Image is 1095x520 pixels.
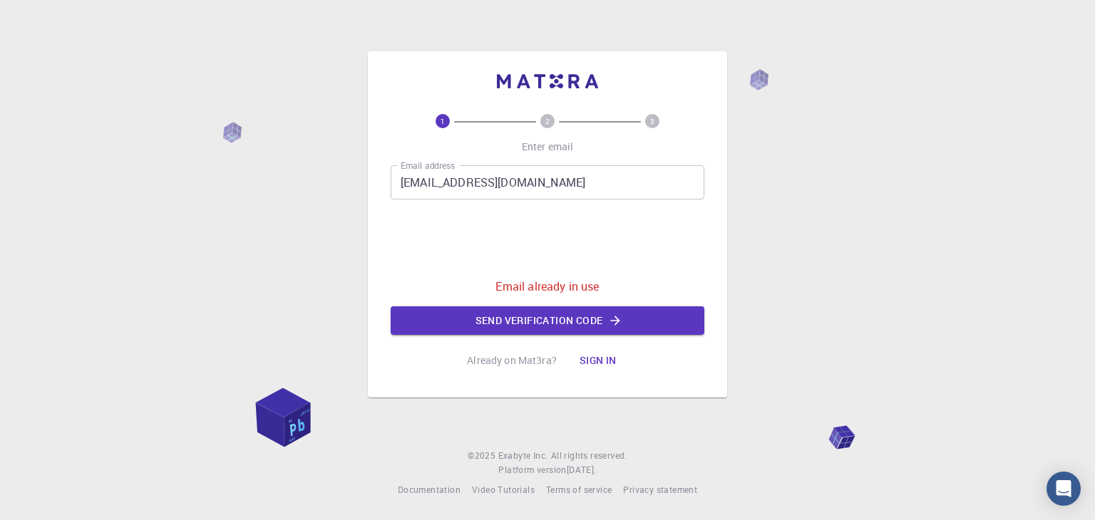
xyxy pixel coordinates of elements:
[567,463,597,477] a: [DATE].
[650,116,654,126] text: 3
[401,160,455,172] label: Email address
[623,483,697,497] a: Privacy statement
[467,353,557,368] p: Already on Mat3ra?
[546,483,612,497] a: Terms of service
[567,464,597,475] span: [DATE] .
[391,306,704,335] button: Send verification code
[398,483,461,497] a: Documentation
[498,449,548,461] span: Exabyte Inc.
[398,484,461,495] span: Documentation
[546,484,612,495] span: Terms of service
[472,483,535,497] a: Video Tutorials
[545,116,550,126] text: 2
[522,140,574,154] p: Enter email
[468,449,498,463] span: © 2025
[495,278,599,295] p: Email already in use
[568,346,628,375] button: Sign in
[551,449,627,463] span: All rights reserved.
[623,484,697,495] span: Privacy statement
[1047,472,1081,506] div: Open Intercom Messenger
[498,449,548,463] a: Exabyte Inc.
[498,463,566,477] span: Platform version
[439,211,656,266] iframe: To enrich screen reader interactions, please activate Accessibility in Grammarly extension settings
[472,484,535,495] span: Video Tutorials
[441,116,445,126] text: 1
